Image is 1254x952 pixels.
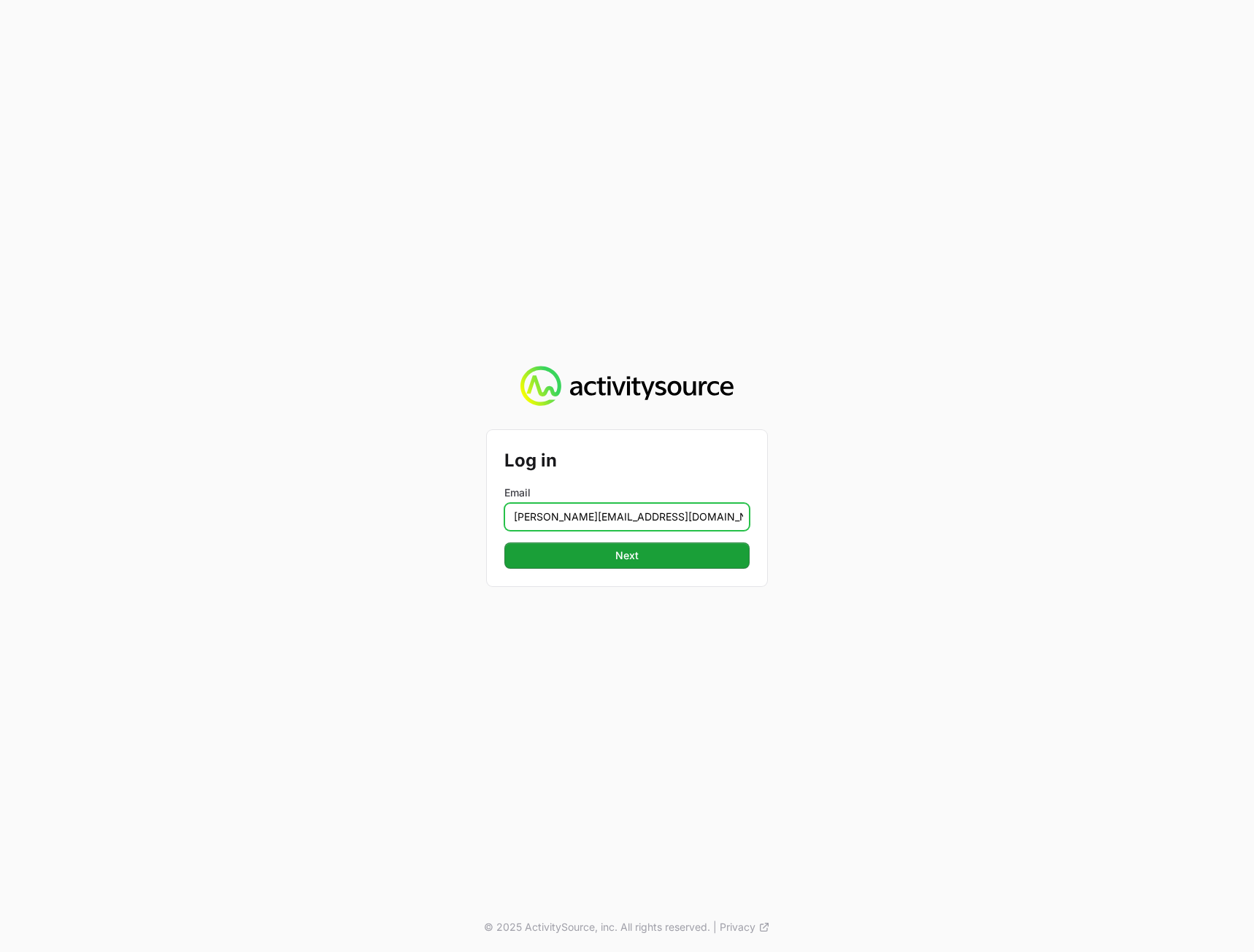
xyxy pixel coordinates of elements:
a: Privacy [720,920,770,934]
img: Activity Source [520,366,733,407]
button: Next [504,542,750,569]
h2: Log in [504,448,750,474]
span: Next [615,547,639,564]
label: Email [504,485,750,500]
span: | [713,920,717,934]
input: Enter your email [504,503,750,531]
p: © 2025 ActivitySource, inc. All rights reserved. [484,920,710,934]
